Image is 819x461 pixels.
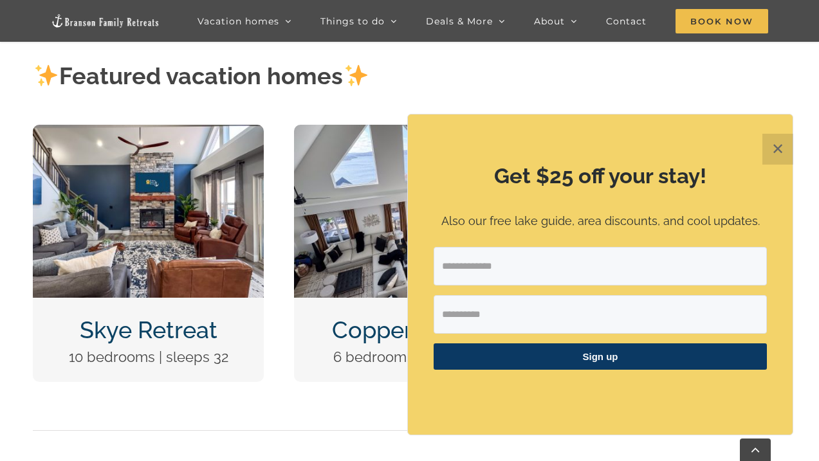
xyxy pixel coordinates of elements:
a: Skye Retreat [80,316,217,343]
input: First Name [434,295,767,334]
a: Copper Pointe [332,316,486,343]
button: Sign up [434,343,767,370]
p: 10 bedrooms | sleeps 32 [44,346,252,368]
img: ✨ [35,64,58,87]
input: Email Address [434,247,767,285]
img: Branson Family Retreats Logo [51,14,160,28]
span: About [534,17,565,26]
button: Close [762,134,793,165]
p: Also our free lake guide, area discounts, and cool updates. [434,212,767,231]
h2: Get $25 off your stay! [434,161,767,191]
span: Book Now [676,9,768,33]
img: ✨ [345,64,368,87]
span: Things to do [320,17,385,26]
p: ​ [434,386,767,399]
a: Skye Retreat at Table Rock Lake-3004-Edit [33,123,264,140]
span: Vacation homes [198,17,279,26]
span: Contact [606,17,647,26]
strong: Featured vacation homes [33,62,369,89]
p: 6 bedrooms | sleeps 12 [306,346,513,368]
span: Deals & More [426,17,493,26]
a: Copper Pointe at Table Rock Lake-1051 [294,123,525,140]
